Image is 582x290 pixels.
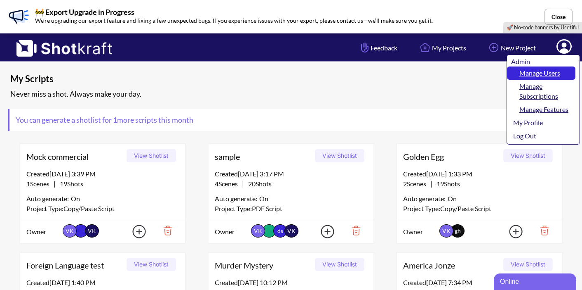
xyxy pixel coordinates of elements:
[403,180,430,188] span: 2 Scenes
[284,224,298,238] span: VK
[35,8,433,16] p: 🚧 Export Upgrade in Progress
[215,169,367,179] div: Created [DATE] 3:17 PM
[359,40,371,55] img: Hand Icon
[26,194,71,204] span: Auto generate:
[308,222,337,241] img: Add Icon
[507,80,575,103] a: Manage Subscriptions
[273,224,287,238] span: ds
[418,40,432,55] img: Home Icon
[26,179,83,189] span: |
[403,179,460,189] span: |
[496,222,525,241] img: Add Icon
[56,180,83,188] span: 19 Shots
[487,40,501,55] img: Add Icon
[544,9,573,25] button: Close
[215,179,272,189] span: |
[63,224,77,238] span: VK
[507,67,575,80] a: Manage Users
[26,169,179,179] div: Created [DATE] 3:39 PM
[403,194,448,204] span: Auto generate:
[71,194,80,204] span: On
[6,4,31,29] img: Banner
[403,169,556,179] div: Created [DATE] 1:33 PM
[251,224,265,238] span: VK
[215,259,312,271] span: Murder Mystery
[403,278,556,288] div: Created [DATE] 7:34 PM
[85,224,99,238] span: VK
[527,223,556,238] img: Trash Icon
[26,150,124,163] span: Mock commercial
[507,103,575,116] a: Manage Features
[26,204,179,214] div: Project Type: Copy/Paste Script
[244,180,272,188] span: 20 Shots
[127,258,176,271] button: View Shotlist
[10,73,434,85] span: My Scripts
[403,150,500,163] span: Golden Egg
[26,278,179,288] div: Created [DATE] 1:40 PM
[150,223,179,238] img: Trash Icon
[481,37,542,59] a: New Project
[403,204,556,214] div: Project Type: Copy/Paste Script
[403,259,500,271] span: America Jonze
[8,87,578,101] div: Never miss a shot. Always make your day.
[503,258,553,271] button: View Shotlist
[215,150,312,163] span: sample
[127,149,176,162] button: View Shotlist
[112,115,193,124] span: 1 more scripts this month
[403,227,437,237] span: Owner
[9,109,199,131] span: You can generate a shotlist for
[507,24,579,31] a: 🚀 No-code banners by Usetiful
[494,272,578,290] iframe: chat widget
[412,37,472,59] a: My Projects
[315,258,364,271] button: View Shotlist
[359,43,397,52] span: Feedback
[215,180,242,188] span: 4 Scenes
[35,16,433,25] p: We’re upgrading our export feature and fixing a few unexpected bugs. If you experience issues wit...
[315,149,364,162] button: View Shotlist
[432,180,460,188] span: 19 Shots
[448,194,457,204] span: On
[26,227,61,237] span: Owner
[507,129,575,143] a: Log Out
[511,57,575,67] div: Admin
[215,227,249,237] span: Owner
[215,194,259,204] span: Auto generate:
[503,149,553,162] button: View Shotlist
[455,227,461,234] span: gh
[215,204,367,214] div: Project Type: PDF Script
[439,224,453,238] span: VK
[507,116,575,129] a: My Profile
[339,223,367,238] img: Trash Icon
[26,180,54,188] span: 1 Scenes
[215,278,367,288] div: Created [DATE] 10:12 PM
[26,259,124,271] span: Foreign Language test
[120,222,148,241] img: Add Icon
[259,194,268,204] span: On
